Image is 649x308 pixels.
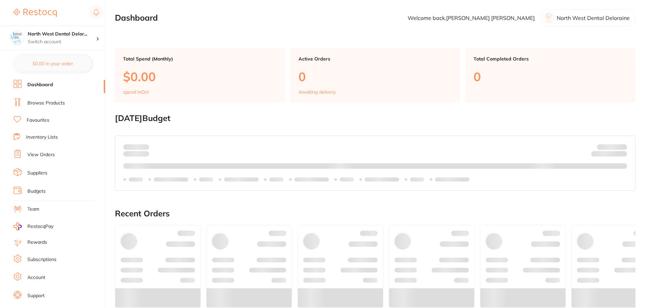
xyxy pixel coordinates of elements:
a: Dashboard [27,81,53,88]
a: Rewards [27,239,47,246]
h2: Recent Orders [115,209,635,218]
p: Budget: [597,144,627,149]
p: Switch account [28,39,96,45]
p: Labels [340,177,354,182]
p: Labels extended [294,177,329,182]
p: Labels extended [224,177,259,182]
p: North West Dental Deloraine [557,15,630,21]
a: Support [27,292,45,299]
a: RestocqPay [14,222,53,230]
p: Labels extended [365,177,399,182]
a: Suppliers [27,170,47,176]
a: View Orders [27,151,55,158]
p: Spent: [123,144,149,149]
p: 0 [298,70,452,84]
p: Labels extended [435,177,470,182]
span: RestocqPay [27,223,53,230]
img: North West Dental Deloraine [10,31,24,45]
h2: [DATE] Budget [115,114,635,123]
button: $0.00 in your order [14,55,92,72]
h2: Dashboard [115,13,158,23]
p: spend in Oct [123,89,149,95]
strong: $0.00 [615,152,627,158]
p: Welcome back, [PERSON_NAME] [PERSON_NAME] [408,15,535,21]
strong: $0.00 [137,144,149,150]
p: Total Spend (Monthly) [123,56,277,62]
h4: North West Dental Deloraine [28,31,96,38]
p: 0 [474,70,627,84]
a: Active Orders0Awaiting delivery [290,48,460,103]
p: Remaining: [591,150,627,158]
p: Active Orders [298,56,452,62]
p: Labels [199,177,213,182]
a: Inventory Lists [26,134,58,141]
p: $0.00 [123,70,277,84]
a: Restocq Logo [14,5,57,21]
p: Awaiting delivery [298,89,336,95]
p: Labels extended [154,177,188,182]
p: Labels [269,177,284,182]
strong: $NaN [614,144,627,150]
a: Budgets [27,188,46,195]
a: Browse Products [27,100,65,106]
img: RestocqPay [14,222,22,230]
a: Account [27,274,45,281]
img: Restocq Logo [14,9,57,17]
p: month [123,150,149,158]
p: Total Completed Orders [474,56,627,62]
a: Subscriptions [27,256,56,263]
a: Favourites [27,117,49,124]
a: Team [27,206,39,213]
p: Labels [129,177,143,182]
p: Labels [410,177,424,182]
a: Total Spend (Monthly)$0.00spend inOct [115,48,285,103]
a: Total Completed Orders0 [465,48,635,103]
